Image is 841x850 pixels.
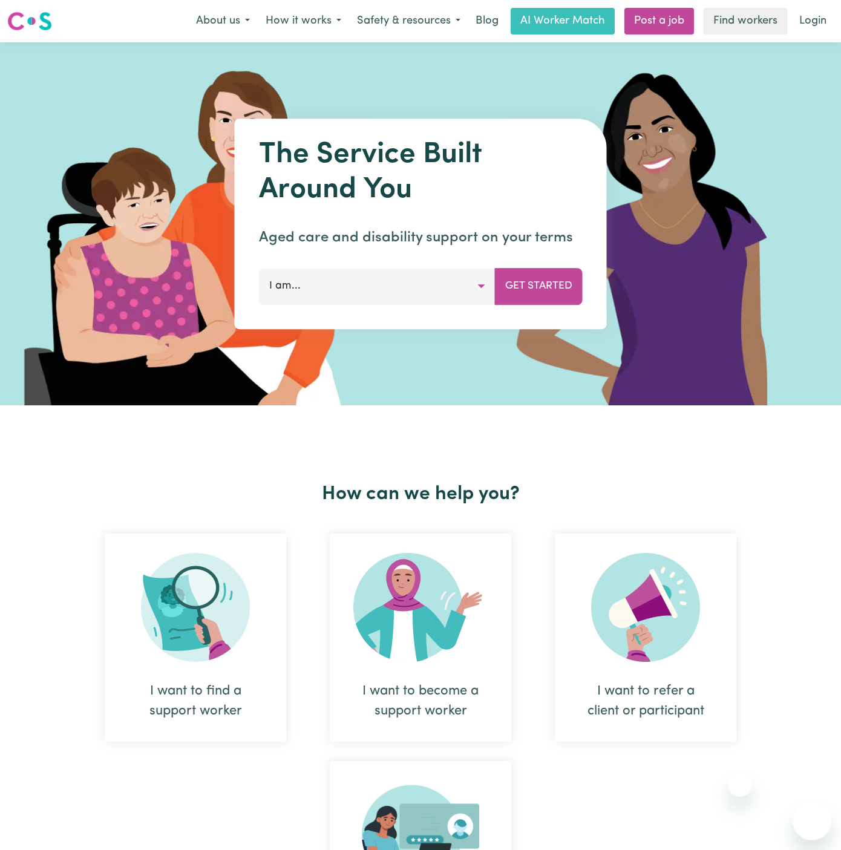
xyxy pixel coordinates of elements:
button: How it works [258,8,349,34]
a: Careseekers logo [7,7,52,35]
div: I want to become a support worker [330,534,511,742]
h2: How can we help you? [83,483,758,506]
button: Get Started [495,268,583,304]
a: Login [792,8,834,34]
div: I want to refer a client or participant [555,534,736,742]
h1: The Service Built Around You [259,138,583,208]
button: Safety & resources [349,8,468,34]
a: AI Worker Match [511,8,615,34]
div: I want to become a support worker [359,681,482,721]
button: I am... [259,268,496,304]
button: About us [188,8,258,34]
iframe: Close message [728,773,752,797]
iframe: Button to launch messaging window [793,802,831,840]
div: I want to find a support worker [134,681,257,721]
a: Find workers [704,8,787,34]
img: Careseekers logo [7,10,52,32]
img: Search [141,553,250,662]
a: Blog [468,8,506,34]
img: Refer [591,553,700,662]
p: Aged care and disability support on your terms [259,227,583,249]
div: I want to find a support worker [105,534,286,742]
div: I want to refer a client or participant [584,681,707,721]
a: Post a job [624,8,694,34]
img: Become Worker [353,553,488,662]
